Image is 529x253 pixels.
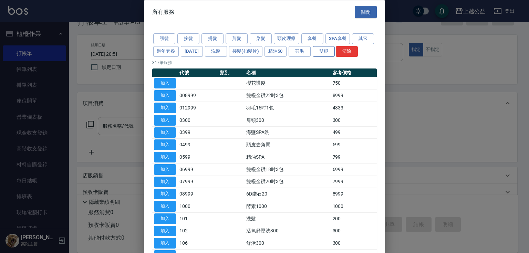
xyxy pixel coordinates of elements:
span: 所有服務 [152,8,174,15]
button: 其它 [352,33,374,44]
button: 加入 [154,78,176,88]
td: 300 [331,237,377,249]
button: 加入 [154,152,176,162]
button: 精油50 [264,46,287,56]
th: 名稱 [245,68,331,77]
button: 雙棍 [313,46,335,56]
td: 櫻花護髮 [245,77,331,89]
td: 101 [178,212,218,225]
button: 剪髮 [226,33,248,44]
td: 8999 [331,89,377,102]
td: 200 [331,212,377,225]
td: 0599 [178,151,218,163]
button: 加入 [154,127,176,138]
td: 8999 [331,188,377,200]
button: [DATE] [181,46,203,56]
button: 護髮 [153,33,175,44]
button: 接髮(扣髮片) [229,46,263,56]
td: 4333 [331,102,377,114]
td: 活氧舒壓洗300 [245,225,331,237]
button: 羽毛 [289,46,311,56]
th: 代號 [178,68,218,77]
td: 頭皮去角質 [245,138,331,151]
button: 加入 [154,225,176,236]
td: 海鹽SPA洗 [245,126,331,139]
button: 加入 [154,103,176,113]
button: SPA套餐 [325,33,350,44]
td: 300 [331,114,377,126]
td: 750 [331,77,377,89]
td: 499 [331,126,377,139]
button: 套餐 [301,33,323,44]
th: 參考價格 [331,68,377,77]
button: 加入 [154,139,176,150]
td: 599 [331,138,377,151]
td: 08999 [178,188,218,200]
td: 6D鑽石20 [245,188,331,200]
td: 008999 [178,89,218,102]
td: 雙棍金鑽18吋3包 [245,163,331,176]
td: 799 [331,151,377,163]
td: 雙棍金鑽20吋3包 [245,176,331,188]
td: 06999 [178,163,218,176]
td: 106 [178,237,218,249]
td: 舒活300 [245,237,331,249]
button: 加入 [154,115,176,125]
td: 0399 [178,126,218,139]
td: 精油SPA [245,151,331,163]
td: 300 [331,225,377,237]
td: 羽毛16吋1包 [245,102,331,114]
button: 加入 [154,189,176,199]
td: 肩頸300 [245,114,331,126]
button: 加入 [154,90,176,101]
button: 頭皮理療 [274,33,299,44]
td: 6999 [331,163,377,176]
button: 加入 [154,213,176,224]
button: 燙髮 [201,33,224,44]
td: 0499 [178,138,218,151]
button: 接髮 [177,33,199,44]
td: 1000 [331,200,377,212]
p: 317 筆服務 [152,59,377,65]
button: 洗髮 [205,46,227,56]
td: 洗髮 [245,212,331,225]
td: 102 [178,225,218,237]
button: 加入 [154,201,176,212]
button: 染髮 [250,33,272,44]
td: 1000 [178,200,218,212]
button: 加入 [154,176,176,187]
button: 加入 [154,164,176,175]
td: 07999 [178,176,218,188]
button: 清除 [336,46,358,56]
td: 0300 [178,114,218,126]
td: 雙棍金鑽22吋3包 [245,89,331,102]
td: 012999 [178,102,218,114]
button: 過年套餐 [153,46,179,56]
td: 酵素1000 [245,200,331,212]
button: 加入 [154,238,176,249]
button: 關閉 [355,6,377,18]
td: 7999 [331,176,377,188]
th: 類別 [218,68,245,77]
